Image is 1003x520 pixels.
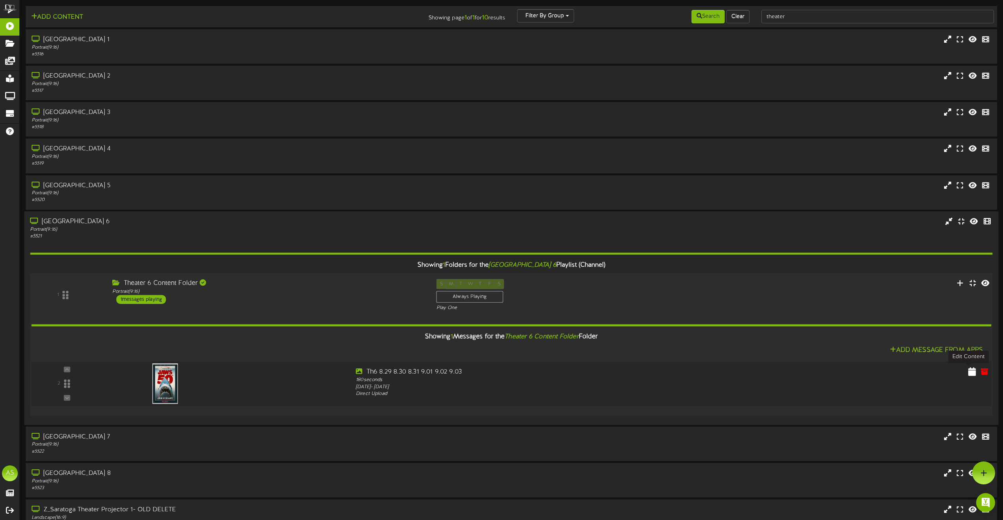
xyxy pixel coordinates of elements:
[32,44,425,51] div: Portrait ( 9:16 )
[976,493,995,512] div: Open Intercom Messenger
[32,124,425,131] div: # 5518
[24,256,998,273] div: Showing Folders for the Playlist (Channel)
[32,181,425,190] div: [GEOGRAPHIC_DATA] 5
[32,433,425,442] div: [GEOGRAPHIC_DATA] 7
[30,233,424,240] div: # 5521
[489,261,556,268] i: [GEOGRAPHIC_DATA] 6
[32,505,425,514] div: Z_Saratoga Theater Projector 1- OLD DELETE
[116,295,166,304] div: 1 messages playing
[32,160,425,167] div: # 5519
[472,14,475,21] strong: 1
[32,72,425,81] div: [GEOGRAPHIC_DATA] 2
[30,217,424,226] div: [GEOGRAPHIC_DATA] 6
[436,291,503,303] div: Always Playing
[443,261,445,268] span: 1
[356,383,748,391] div: [DATE] - [DATE]
[112,279,424,288] div: Theater 6 Content Folder
[32,478,425,485] div: Portrait ( 9:16 )
[356,391,748,398] div: Direct Upload
[32,35,425,44] div: [GEOGRAPHIC_DATA] 1
[761,10,994,23] input: -- Search Playlists by Name --
[32,81,425,87] div: Portrait ( 9:16 )
[32,197,425,203] div: # 5520
[2,465,18,481] div: AS
[32,154,425,160] div: Portrait ( 9:16 )
[726,10,750,23] button: Clear
[436,305,667,311] div: Play One
[25,328,997,345] div: Showing Messages for the Folder
[349,9,512,23] div: Showing page of for results
[32,469,425,478] div: [GEOGRAPHIC_DATA] 8
[691,10,725,23] button: Search
[112,288,424,295] div: Portrait ( 9:16 )
[451,333,453,340] span: 1
[32,51,425,58] div: # 5516
[32,485,425,492] div: # 5523
[32,190,425,197] div: Portrait ( 9:16 )
[356,367,748,376] div: Th6 8.29 8.30 8.31 9.01 9.02 9.03
[32,117,425,124] div: Portrait ( 9:16 )
[504,333,578,340] i: Theater 6 Content Folder
[29,12,85,22] button: Add Content
[482,14,488,21] strong: 10
[32,87,425,94] div: # 5517
[465,14,467,21] strong: 1
[517,9,574,23] button: Filter By Group
[356,376,748,383] div: 180 seconds
[32,108,425,117] div: [GEOGRAPHIC_DATA] 3
[32,441,425,448] div: Portrait ( 9:16 )
[888,345,985,355] button: Add Message From Apps
[32,144,425,154] div: [GEOGRAPHIC_DATA] 4
[30,226,424,233] div: Portrait ( 9:16 )
[153,363,178,404] img: d085fdb6-eabd-451c-8c4b-e45da6924785.jpg
[32,448,425,455] div: # 5522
